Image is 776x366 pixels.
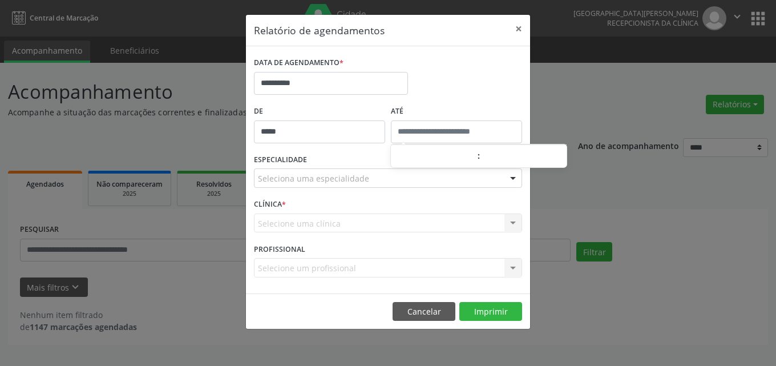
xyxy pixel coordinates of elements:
label: ESPECIALIDADE [254,151,307,169]
label: CLÍNICA [254,196,286,214]
label: ATÉ [391,103,522,120]
span: : [477,144,480,167]
button: Cancelar [393,302,455,321]
input: Hour [391,146,477,168]
input: Minute [480,146,567,168]
span: Seleciona uma especialidade [258,172,369,184]
label: De [254,103,385,120]
h5: Relatório de agendamentos [254,23,385,38]
button: Imprimir [459,302,522,321]
label: PROFISSIONAL [254,240,305,258]
label: DATA DE AGENDAMENTO [254,54,343,72]
button: Close [507,15,530,43]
